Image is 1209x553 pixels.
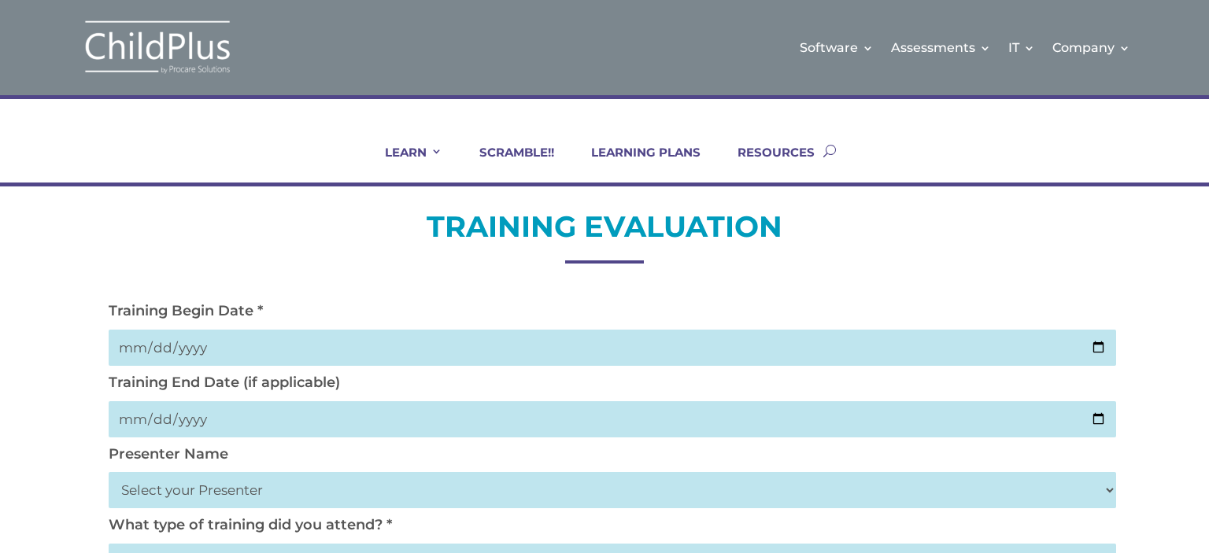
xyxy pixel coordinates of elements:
a: RESOURCES [718,145,815,182]
a: LEARN [365,145,442,182]
a: LEARNING PLANS [571,145,701,182]
label: Presenter Name [109,444,228,462]
label: Training End Date (if applicable) [109,374,340,391]
a: Software [800,16,874,79]
h2: TRAINING EVALUATION [101,208,1108,253]
a: Assessments [891,16,991,79]
a: Company [1052,16,1130,79]
a: SCRAMBLE!! [460,145,554,182]
label: What type of training did you attend? * [109,516,392,533]
label: Training Begin Date * [109,302,263,319]
a: IT [1008,16,1035,79]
